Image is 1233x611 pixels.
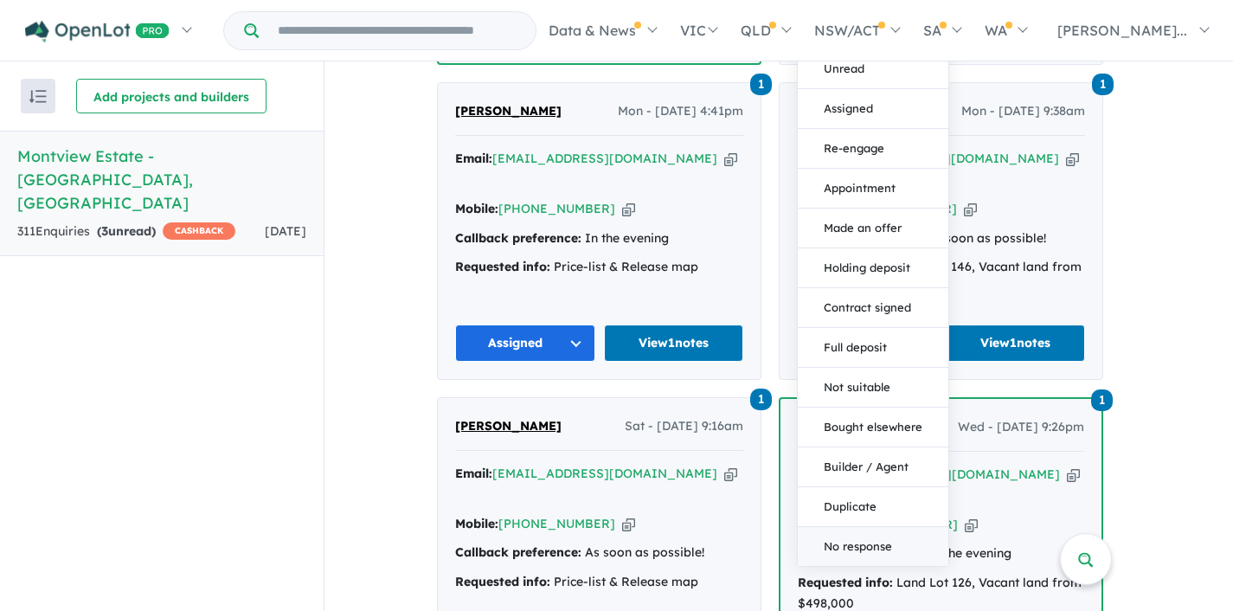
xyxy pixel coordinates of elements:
[97,223,156,239] strong: ( unread)
[797,48,949,567] div: Assigned
[455,516,498,531] strong: Mobile:
[961,101,1085,122] span: Mon - [DATE] 9:38am
[455,418,562,434] span: [PERSON_NAME]
[498,201,615,216] a: [PHONE_NUMBER]
[492,151,717,166] a: [EMAIL_ADDRESS][DOMAIN_NAME]
[455,572,743,593] div: Price-list & Release map
[455,228,743,249] div: In the evening
[455,230,581,246] strong: Callback preference:
[750,72,772,95] a: 1
[622,515,635,533] button: Copy
[1067,466,1080,484] button: Copy
[1092,72,1114,95] a: 1
[455,259,550,274] strong: Requested info:
[798,368,948,408] button: Not suitable
[262,12,532,49] input: Try estate name, suburb, builder or developer
[798,575,893,590] strong: Requested info:
[492,466,717,481] a: [EMAIL_ADDRESS][DOMAIN_NAME]
[965,516,978,534] button: Copy
[798,129,948,169] button: Re-engage
[798,248,948,288] button: Holding deposit
[750,74,772,95] span: 1
[101,223,108,239] span: 3
[455,201,498,216] strong: Mobile:
[750,389,772,410] span: 1
[163,222,235,240] span: CASHBACK
[798,49,948,89] button: Unread
[798,288,948,328] button: Contract signed
[724,465,737,483] button: Copy
[29,90,47,103] img: sort.svg
[455,416,562,437] a: [PERSON_NAME]
[798,487,948,527] button: Duplicate
[1066,150,1079,168] button: Copy
[76,79,267,113] button: Add projects and builders
[618,101,743,122] span: Mon - [DATE] 4:41pm
[604,325,744,362] a: View1notes
[798,209,948,248] button: Made an offer
[455,101,562,122] a: [PERSON_NAME]
[1057,22,1187,39] span: [PERSON_NAME]...
[498,516,615,531] a: [PHONE_NUMBER]
[455,574,550,589] strong: Requested info:
[455,543,743,563] div: As soon as possible!
[455,103,562,119] span: [PERSON_NAME]
[455,151,492,166] strong: Email:
[798,328,948,368] button: Full deposit
[798,169,948,209] button: Appointment
[724,150,737,168] button: Copy
[455,325,595,362] button: Assigned
[958,417,1084,438] span: Wed - [DATE] 9:26pm
[455,466,492,481] strong: Email:
[798,89,948,129] button: Assigned
[622,200,635,218] button: Copy
[798,527,948,566] button: No response
[798,408,948,447] button: Bought elsewhere
[1091,388,1113,411] a: 1
[798,447,948,487] button: Builder / Agent
[625,416,743,437] span: Sat - [DATE] 9:16am
[25,21,170,42] img: Openlot PRO Logo White
[946,325,1086,362] a: View1notes
[750,387,772,410] a: 1
[455,257,743,278] div: Price-list & Release map
[455,544,581,560] strong: Callback preference:
[1091,389,1113,411] span: 1
[17,145,306,215] h5: Montview Estate - [GEOGRAPHIC_DATA] , [GEOGRAPHIC_DATA]
[964,200,977,218] button: Copy
[1092,74,1114,95] span: 1
[17,222,235,242] div: 311 Enquir ies
[265,223,306,239] span: [DATE]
